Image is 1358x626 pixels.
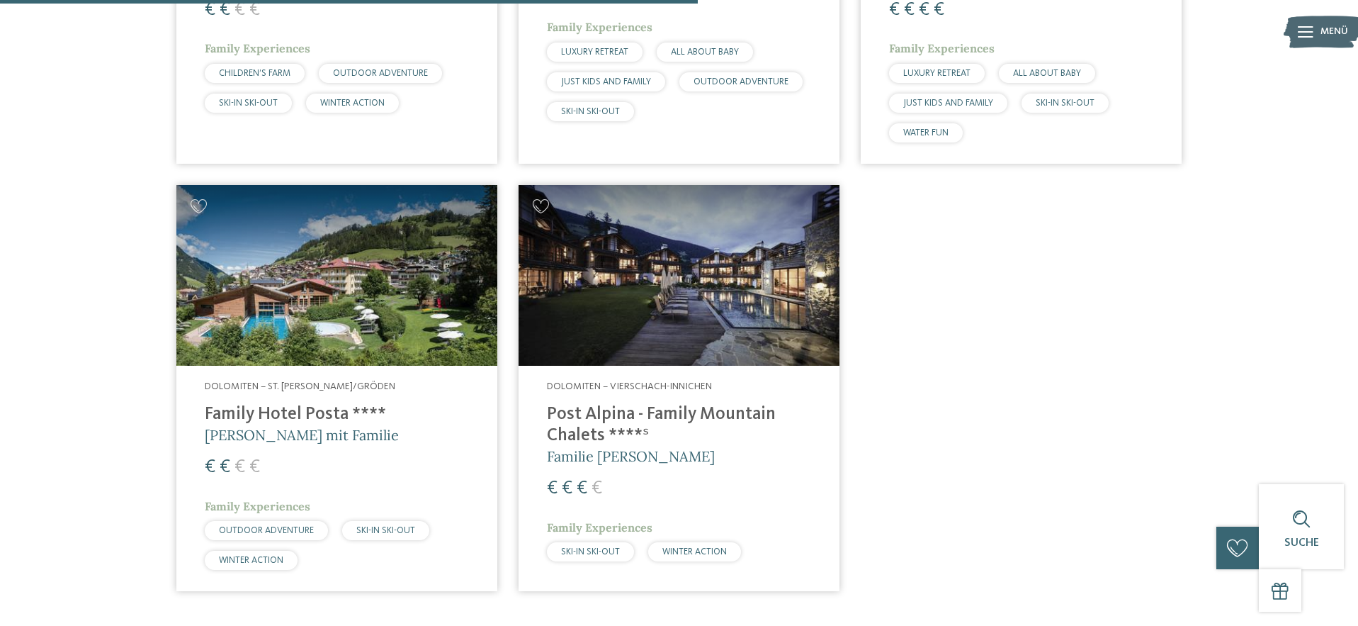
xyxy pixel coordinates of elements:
span: Family Experiences [205,499,310,513]
img: Post Alpina - Family Mountain Chalets ****ˢ [519,185,839,366]
a: Familienhotels gesucht? Hier findet ihr die besten! Dolomiten – Vierschach-Innichen Post Alpina -... [519,185,839,591]
span: ALL ABOUT BABY [1013,69,1081,78]
a: Familienhotels gesucht? Hier findet ihr die besten! Dolomiten – St. [PERSON_NAME]/Gröden Family H... [176,185,497,591]
span: WINTER ACTION [662,547,727,557]
span: JUST KIDS AND FAMILY [903,99,993,108]
span: Dolomiten – Vierschach-Innichen [547,381,712,391]
span: Family Experiences [547,520,652,535]
h4: Family Hotel Posta **** [205,404,469,425]
span: € [889,1,900,19]
span: SKI-IN SKI-OUT [561,547,620,557]
span: € [205,1,215,19]
span: € [577,479,587,498]
span: LUXURY RETREAT [561,47,628,57]
span: € [234,458,245,476]
span: Dolomiten – St. [PERSON_NAME]/Gröden [205,381,395,391]
span: Familie [PERSON_NAME] [547,447,715,465]
span: € [220,1,230,19]
span: WATER FUN [903,128,949,138]
span: SKI-IN SKI-OUT [1036,99,1094,108]
span: WINTER ACTION [219,556,283,565]
span: SKI-IN SKI-OUT [356,526,415,535]
span: [PERSON_NAME] mit Familie [205,426,399,444]
h4: Post Alpina - Family Mountain Chalets ****ˢ [547,404,811,447]
span: SKI-IN SKI-OUT [219,99,278,108]
span: € [205,458,215,476]
span: € [234,1,245,19]
span: € [919,1,929,19]
span: € [249,458,260,476]
span: LUXURY RETREAT [903,69,971,78]
span: Suche [1284,537,1319,549]
span: € [934,1,944,19]
span: Family Experiences [205,41,310,55]
span: ALL ABOUT BABY [671,47,739,57]
span: OUTDOOR ADVENTURE [694,77,788,86]
img: Familienhotels gesucht? Hier findet ihr die besten! [176,185,497,366]
span: € [220,458,230,476]
span: € [547,479,558,498]
span: € [592,479,602,498]
span: € [249,1,260,19]
span: SKI-IN SKI-OUT [561,107,620,116]
span: OUTDOOR ADVENTURE [333,69,428,78]
span: Family Experiences [547,20,652,34]
span: CHILDREN’S FARM [219,69,290,78]
span: OUTDOOR ADVENTURE [219,526,314,535]
span: JUST KIDS AND FAMILY [561,77,651,86]
span: Family Experiences [889,41,995,55]
span: WINTER ACTION [320,99,385,108]
span: € [562,479,572,498]
span: € [904,1,915,19]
